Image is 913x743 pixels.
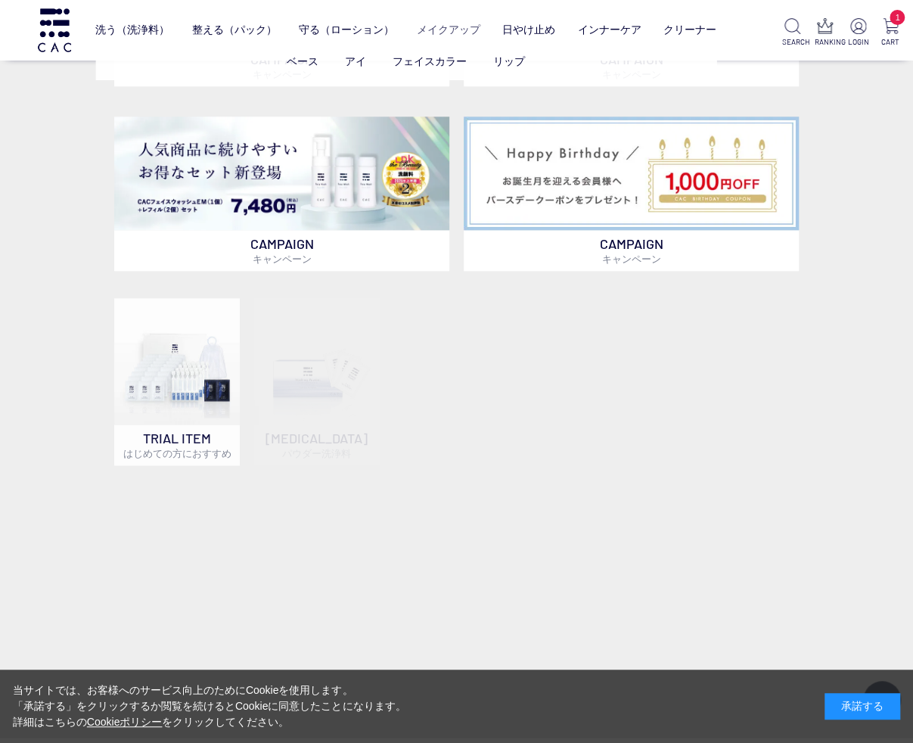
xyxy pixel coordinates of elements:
[578,12,641,48] a: インナーケア
[880,36,901,48] p: CART
[36,8,73,51] img: logo
[847,36,868,48] p: LOGIN
[253,253,312,265] span: キャンペーン
[782,36,803,48] p: SEARCH
[114,230,450,271] p: CAMPAIGN
[782,18,803,48] a: SEARCH
[663,12,716,48] a: クリーナー
[815,18,836,48] a: RANKING
[493,55,525,67] a: リップ
[114,117,450,271] a: フェイスウォッシュ＋レフィル2個セット フェイスウォッシュ＋レフィル2個セット CAMPAIGNキャンペーン
[114,424,241,465] p: TRIAL ITEM
[254,424,380,465] p: [MEDICAL_DATA]
[601,253,660,265] span: キャンペーン
[87,716,163,728] a: Cookieポリシー
[123,447,231,459] span: はじめての方におすすめ
[345,55,366,67] a: アイ
[192,12,277,48] a: 整える（パック）
[847,18,868,48] a: LOGIN
[890,10,905,25] span: 1
[502,12,555,48] a: 日やけ止め
[464,117,800,271] a: バースデークーポン バースデークーポン CAMPAIGNキャンペーン
[464,230,800,271] p: CAMPAIGN
[95,12,169,48] a: 洗う（洗浄料）
[815,36,836,48] p: RANKING
[464,117,800,230] img: バースデークーポン
[254,298,380,465] a: [MEDICAL_DATA]パウダー洗浄料
[114,117,450,230] img: フェイスウォッシュ＋レフィル2個セット
[114,298,241,465] a: トライアルセット TRIAL ITEMはじめての方におすすめ
[393,55,467,67] a: フェイスカラー
[880,18,901,48] a: 1 CART
[114,298,241,424] img: トライアルセット
[417,12,480,48] a: メイクアップ
[287,55,318,67] a: ベース
[282,447,351,459] span: パウダー洗浄料
[299,12,394,48] a: 守る（ローション）
[824,693,900,720] div: 承諾する
[13,682,406,730] div: 当サイトでは、お客様へのサービス向上のためにCookieを使用します。 「承諾する」をクリックするか閲覧を続けるとCookieに同意したことになります。 詳細はこちらの をクリックしてください。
